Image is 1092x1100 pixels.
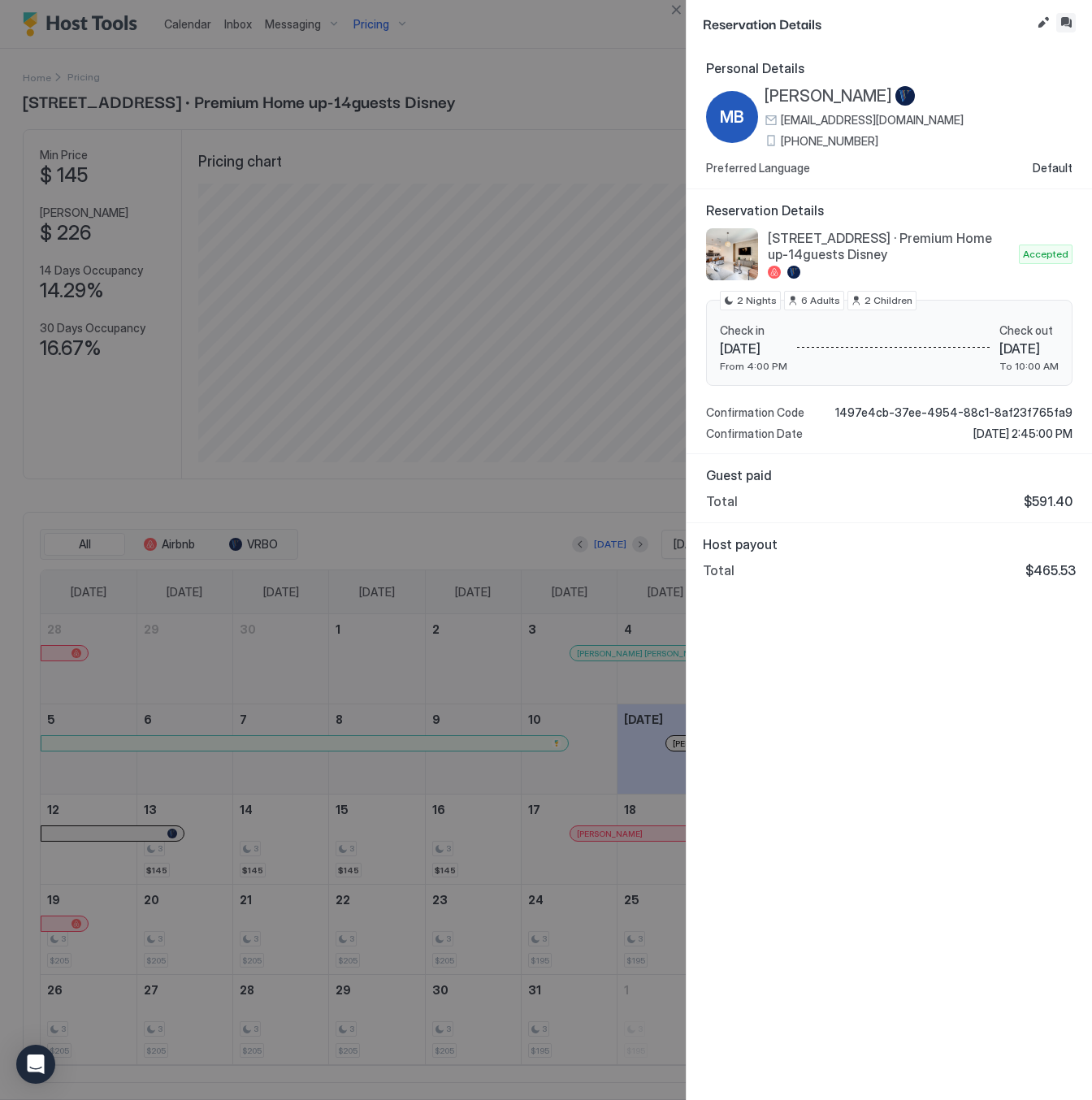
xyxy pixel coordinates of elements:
div: Open Intercom Messenger [16,1045,55,1084]
span: 6 Adults [801,293,840,308]
span: 2 Children [864,293,912,308]
span: [STREET_ADDRESS] · Premium Home up-14guests Disney [768,230,1012,262]
span: $465.53 [1025,562,1076,578]
span: Default [1033,161,1072,175]
span: [DATE] 2:45:00 PM [973,427,1072,441]
span: $591.40 [1024,493,1072,509]
span: Check in [720,323,787,338]
span: Preferred Language [706,161,810,175]
button: Edit reservation [1033,13,1053,32]
span: 1497e4cb-37ee-4954-88c1-8af23f765fa9 [835,405,1072,420]
span: Total [703,562,734,578]
div: listing image [706,228,758,280]
span: [DATE] [720,340,787,357]
span: Confirmation Date [706,427,803,441]
span: MB [720,105,744,129]
span: From 4:00 PM [720,360,787,372]
span: 2 Nights [737,293,777,308]
span: Confirmation Code [706,405,804,420]
span: Reservation Details [706,202,1072,219]
span: [DATE] [999,340,1059,357]
span: [PHONE_NUMBER] [781,134,878,149]
span: Personal Details [706,60,1072,76]
span: Check out [999,323,1059,338]
span: Total [706,493,738,509]
span: [EMAIL_ADDRESS][DOMAIN_NAME] [781,113,964,128]
span: To 10:00 AM [999,360,1059,372]
span: Host payout [703,536,1076,552]
span: Guest paid [706,467,1072,483]
span: [PERSON_NAME] [765,86,892,106]
span: Accepted [1023,247,1068,262]
button: Inbox [1056,13,1076,32]
span: Reservation Details [703,13,1030,33]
